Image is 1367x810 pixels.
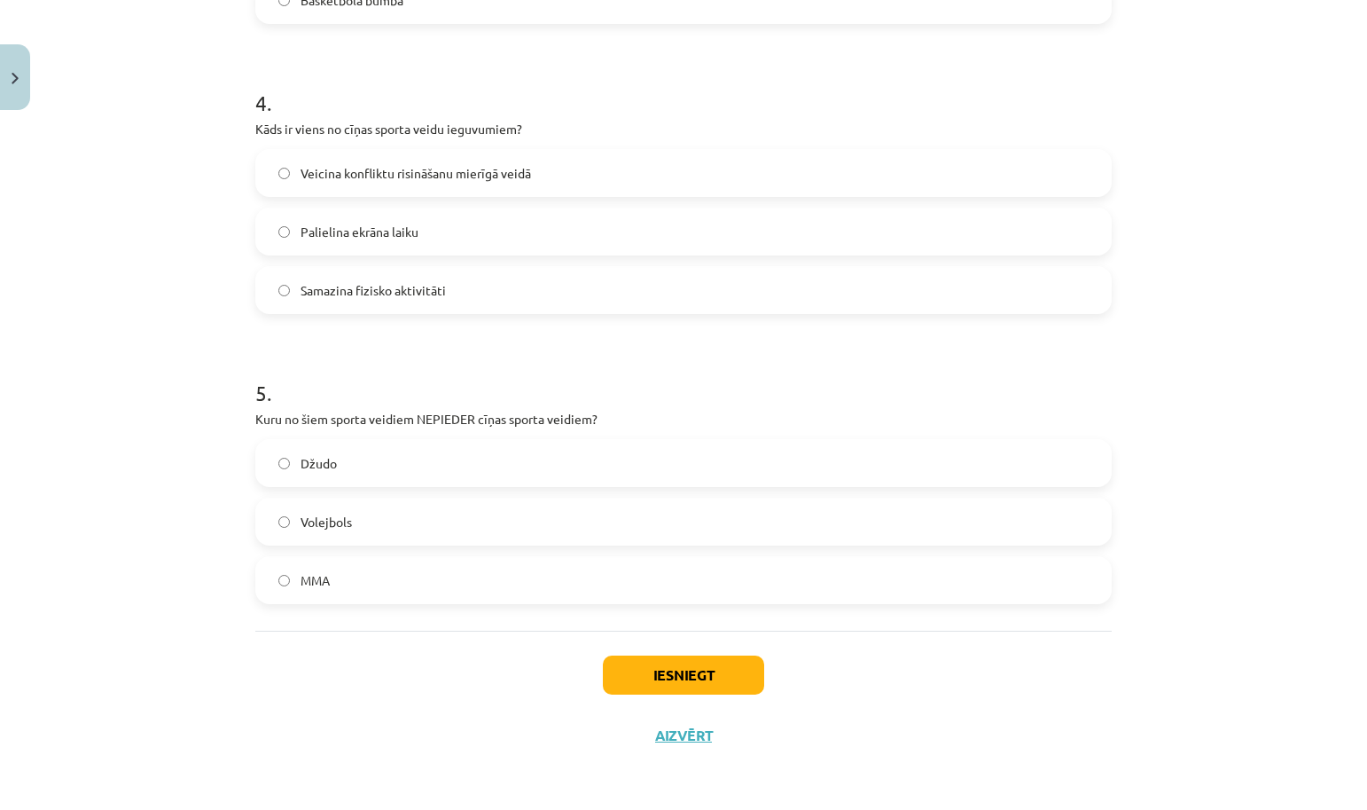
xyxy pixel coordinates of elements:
p: Kāds ir viens no cīņas sporta veidu ieguvumiem? [255,120,1112,138]
span: Veicina konfliktu risināšanu mierīgā veidā [301,164,531,183]
input: Volejbols [278,516,290,528]
h1: 4 . [255,59,1112,114]
img: icon-close-lesson-0947bae3869378f0d4975bcd49f059093ad1ed9edebbc8119c70593378902aed.svg [12,73,19,84]
button: Iesniegt [603,656,764,695]
input: Džudo [278,458,290,469]
span: Džudo [301,454,337,473]
p: Kuru no šiem sporta veidiem NEPIEDER cīņas sporta veidiem? [255,410,1112,429]
span: MMA [301,571,330,590]
input: Samazina fizisko aktivitāti [278,285,290,296]
input: Palielina ekrāna laiku [278,226,290,238]
span: Samazina fizisko aktivitāti [301,281,446,300]
h1: 5 . [255,350,1112,405]
input: MMA [278,575,290,586]
button: Aizvērt [650,727,717,744]
input: Veicina konfliktu risināšanu mierīgā veidā [278,168,290,179]
span: Palielina ekrāna laiku [301,223,418,241]
span: Volejbols [301,513,352,531]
